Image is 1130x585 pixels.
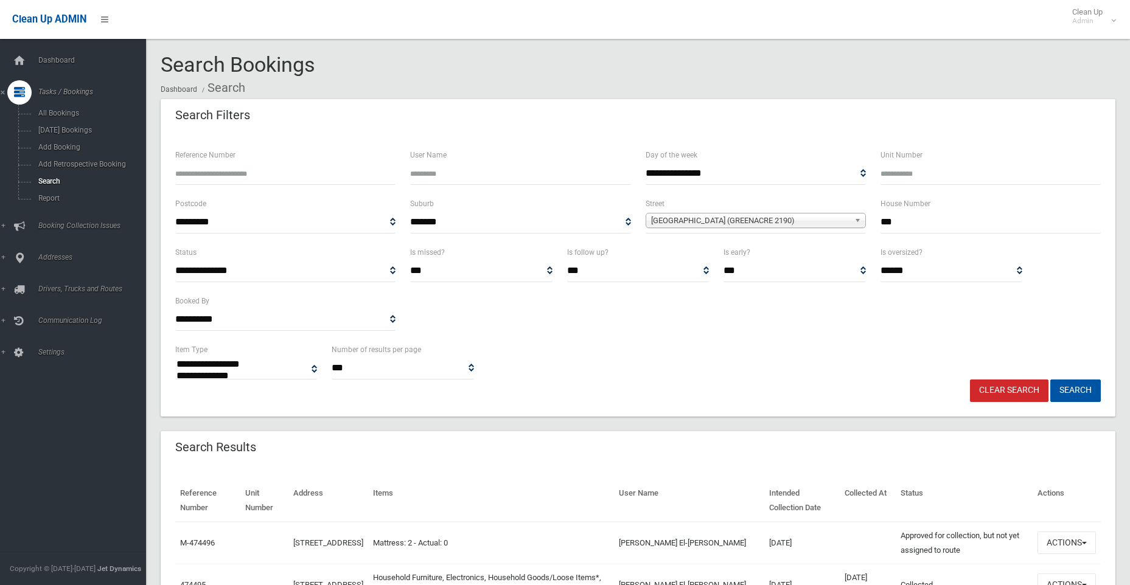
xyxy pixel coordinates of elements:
label: Postcode [175,197,206,210]
span: [GEOGRAPHIC_DATA] (GREENACRE 2190) [651,213,849,228]
span: Clean Up [1066,7,1115,26]
span: [DATE] Bookings [35,126,145,134]
small: Admin [1072,16,1103,26]
th: User Name [614,480,764,522]
th: Unit Number [240,480,288,522]
label: Item Type [175,343,208,356]
span: Dashboard [35,56,155,64]
label: Suburb [410,197,434,210]
span: Search Bookings [161,52,315,77]
a: M-474496 [180,538,215,547]
label: User Name [410,148,447,162]
td: Approved for collection, but not yet assigned to route [896,522,1033,564]
td: [DATE] [764,522,840,564]
label: Unit Number [881,148,922,162]
span: Drivers, Trucks and Routes [35,285,155,293]
span: Clean Up ADMIN [12,13,86,25]
header: Search Results [161,435,271,459]
label: Is oversized? [881,246,922,259]
th: Reference Number [175,480,240,522]
span: Settings [35,348,155,356]
span: Tasks / Bookings [35,88,155,96]
li: Search [199,77,245,99]
label: Status [175,246,197,259]
label: Number of results per page [332,343,421,356]
span: Communication Log [35,316,155,325]
th: Items [368,480,615,522]
span: Add Retrospective Booking [35,160,145,168]
label: Booked By [175,294,209,308]
label: House Number [881,197,930,210]
label: Day of the week [646,148,697,162]
label: Reference Number [175,148,235,162]
th: Collected At [840,480,896,522]
th: Status [896,480,1033,522]
a: Dashboard [161,85,197,94]
th: Intended Collection Date [764,480,840,522]
label: Is missed? [410,246,445,259]
button: Search [1050,379,1101,402]
label: Is follow up? [567,246,609,259]
th: Address [288,480,368,522]
span: Booking Collection Issues [35,221,155,230]
span: Add Booking [35,143,145,151]
span: Copyright © [DATE]-[DATE] [10,564,96,573]
td: [PERSON_NAME] El-[PERSON_NAME] [614,522,764,564]
span: Report [35,194,145,202]
strong: Jet Dynamics [97,564,141,573]
th: Actions [1033,480,1101,522]
span: Search [35,177,145,185]
header: Search Filters [161,103,265,127]
span: Addresses [35,253,155,261]
a: Clear Search [970,379,1048,402]
td: Mattress: 2 - Actual: 0 [368,522,615,564]
button: Actions [1038,531,1096,554]
label: Street [646,197,664,210]
label: Is early? [724,246,750,259]
span: All Bookings [35,109,145,117]
a: [STREET_ADDRESS] [293,538,363,547]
